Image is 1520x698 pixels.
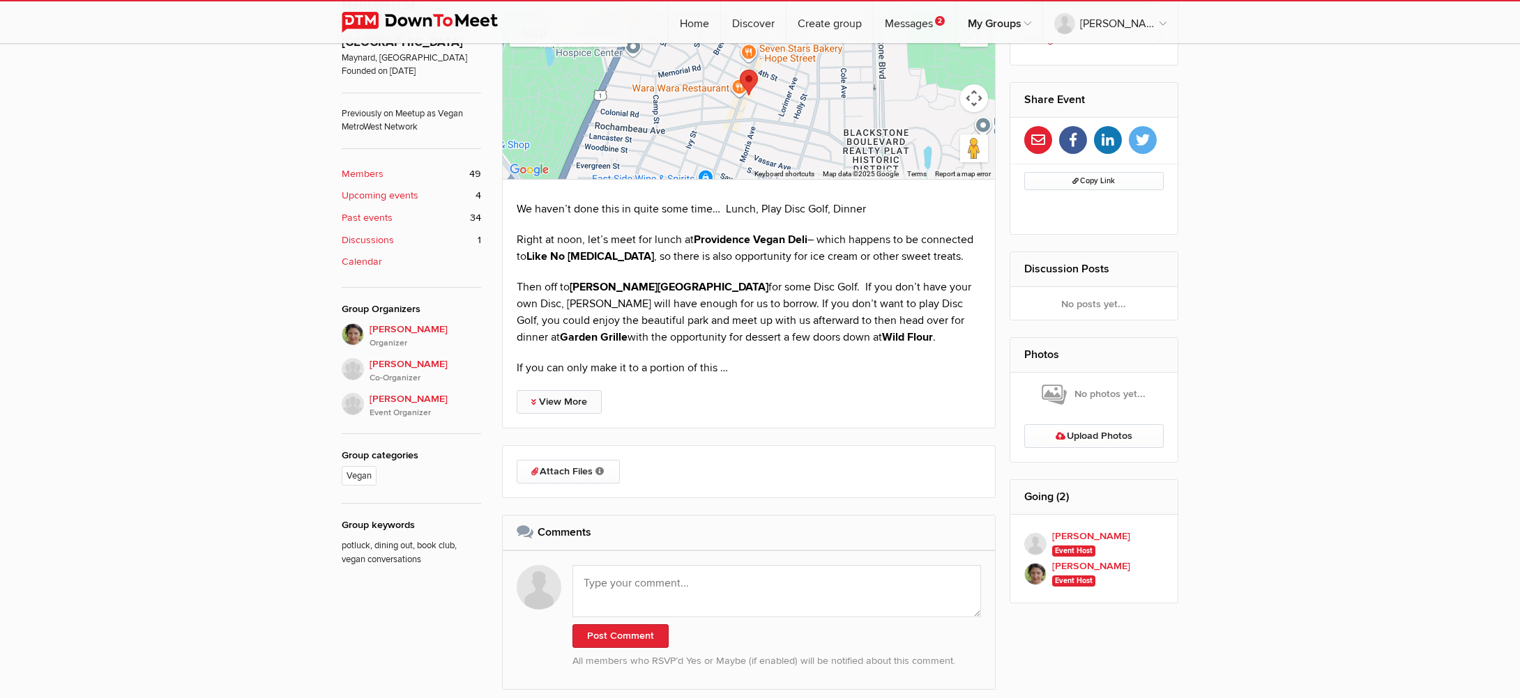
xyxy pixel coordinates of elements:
[342,254,382,270] b: Calendar
[342,233,481,248] a: Discussions 1
[957,1,1042,43] a: My Groups
[506,161,552,179] img: Google
[517,390,602,414] a: View More
[786,1,873,43] a: Create group
[478,233,481,248] span: 1
[1010,287,1178,320] div: No posts yet...
[1052,575,1096,587] span: Event Host
[1024,172,1164,190] button: Copy Link
[506,161,552,179] a: Open this area in Google Maps (opens a new window)
[342,254,481,270] a: Calendar
[342,188,418,203] b: Upcoming events
[1024,262,1109,276] a: Discussion Posts
[1072,176,1115,185] span: Copy Link
[342,518,481,533] div: Group keywords
[560,330,628,344] strong: Garden Grille
[342,12,519,33] img: DownToMeet
[935,170,991,178] a: Report a map error
[526,249,654,263] strong: Like No [MEDICAL_DATA]
[570,280,768,294] strong: [PERSON_NAME][GEOGRAPHIC_DATA]
[517,231,981,265] p: Right at noon, let’s meet for lunch at – which happens to be connected to , so there is also oppo...
[469,166,481,182] span: 49
[517,515,981,549] h2: Comments
[517,359,981,376] p: If you can only make it to a portion of this …
[342,323,481,350] a: [PERSON_NAME]Organizer
[960,134,988,162] button: Drag Pegman onto the map to open Street View
[342,166,383,182] b: Members
[1052,559,1130,574] b: [PERSON_NAME]
[342,233,394,248] b: Discussions
[342,65,481,78] span: Founded on [DATE]
[342,323,364,346] img: Victoria M
[342,166,481,182] a: Members 49
[1052,529,1130,544] b: [PERSON_NAME]
[476,188,481,203] span: 4
[572,624,669,648] button: Post Comment
[342,210,393,226] b: Past events
[342,448,481,463] div: Group categories
[823,170,899,178] span: Map data ©2025 Google
[1024,529,1164,559] a: [PERSON_NAME] Event Host
[1024,83,1164,116] h2: Share Event
[342,93,481,134] span: Previously on Meetup as Vegan MetroWest Network
[669,1,720,43] a: Home
[370,337,481,350] i: Organizer
[882,330,933,344] strong: Wild Flour
[572,653,981,669] p: All members who RSVP’d Yes or Maybe (if enabled) will be notified about this comment.
[1042,382,1146,406] span: No photos yet...
[1024,533,1047,555] img: Rick Williams
[517,201,981,217] p: We haven’t done this in quite some time… Lunch, Play Disc Golf, Dinner
[342,385,481,419] a: [PERSON_NAME]Event Organizer
[342,302,481,317] div: Group Organizers
[370,407,481,419] i: Event Organizer
[935,16,945,26] span: 2
[1043,1,1178,43] a: [PERSON_NAME]
[1024,348,1059,362] a: Photos
[694,233,807,247] strong: Providence Vegan Deli
[342,532,481,566] p: potluck, dining out, book club, vegan conversations
[1024,424,1164,448] a: Upload Photos
[1024,559,1164,589] a: [PERSON_NAME] Event Host
[342,393,364,415] img: Rick Williams
[517,279,981,346] p: Then off to for some Disc Golf. If you don’t have your own Disc, [PERSON_NAME] will have enough f...
[721,1,786,43] a: Discover
[342,52,481,65] span: Maynard, [GEOGRAPHIC_DATA]
[1024,563,1047,585] img: Victoria M
[470,210,481,226] span: 34
[370,357,481,385] span: [PERSON_NAME]
[907,170,927,178] a: Terms (opens in new tab)
[370,391,481,419] span: [PERSON_NAME]
[1052,545,1096,557] span: Event Host
[960,84,988,112] button: Map camera controls
[342,188,481,203] a: Upcoming events 4
[370,372,481,385] i: Co-Organizer
[370,322,481,350] span: [PERSON_NAME]
[342,210,481,226] a: Past events 34
[342,350,481,385] a: [PERSON_NAME]Co-Organizer
[517,460,620,483] a: Attach Files
[1024,480,1164,513] h2: Going (2)
[342,358,364,380] img: Laura B
[754,169,814,179] button: Keyboard shortcuts
[874,1,956,43] a: Messages2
